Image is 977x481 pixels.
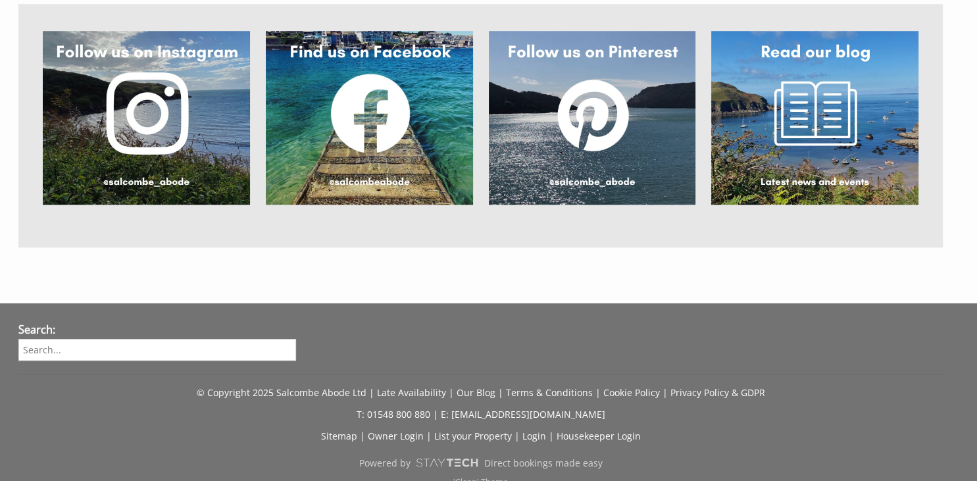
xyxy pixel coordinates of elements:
[266,31,473,205] img: Facebook promotion poster for @salcombeabode
[368,430,424,442] a: Owner Login
[321,430,357,442] a: Sitemap
[449,386,454,399] span: |
[522,430,546,442] a: Login
[457,386,495,399] a: Our Blog
[433,408,438,420] span: |
[18,451,943,474] a: Powered byDirect bookings made easy
[197,386,366,399] a: © Copyright 2025 Salcombe Abode Ltd
[663,386,668,399] span: |
[506,386,593,399] a: Terms & Conditions
[360,430,365,442] span: |
[489,31,696,205] img: Pinterest promotion poster for @salcombe_abode
[415,455,478,470] img: scrumpy.png
[670,386,765,399] a: Privacy Policy & GDPR
[557,430,641,442] a: Housekeeper Login
[441,408,605,420] a: E: [EMAIL_ADDRESS][DOMAIN_NAME]
[549,430,554,442] span: |
[434,430,512,442] a: List your Property
[426,430,432,442] span: |
[369,386,374,399] span: |
[514,430,520,442] span: |
[357,408,430,420] a: T: 01548 800 880
[603,386,660,399] a: Cookie Policy
[498,386,503,399] span: |
[711,31,918,205] img: Promotion poster for Salcombe Abode's blog
[18,322,296,337] h3: Search:
[595,386,601,399] span: |
[377,386,446,399] a: Late Availability
[18,339,296,361] input: Search...
[43,31,250,205] img: Instagram promotion poster for @salcombe_abode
